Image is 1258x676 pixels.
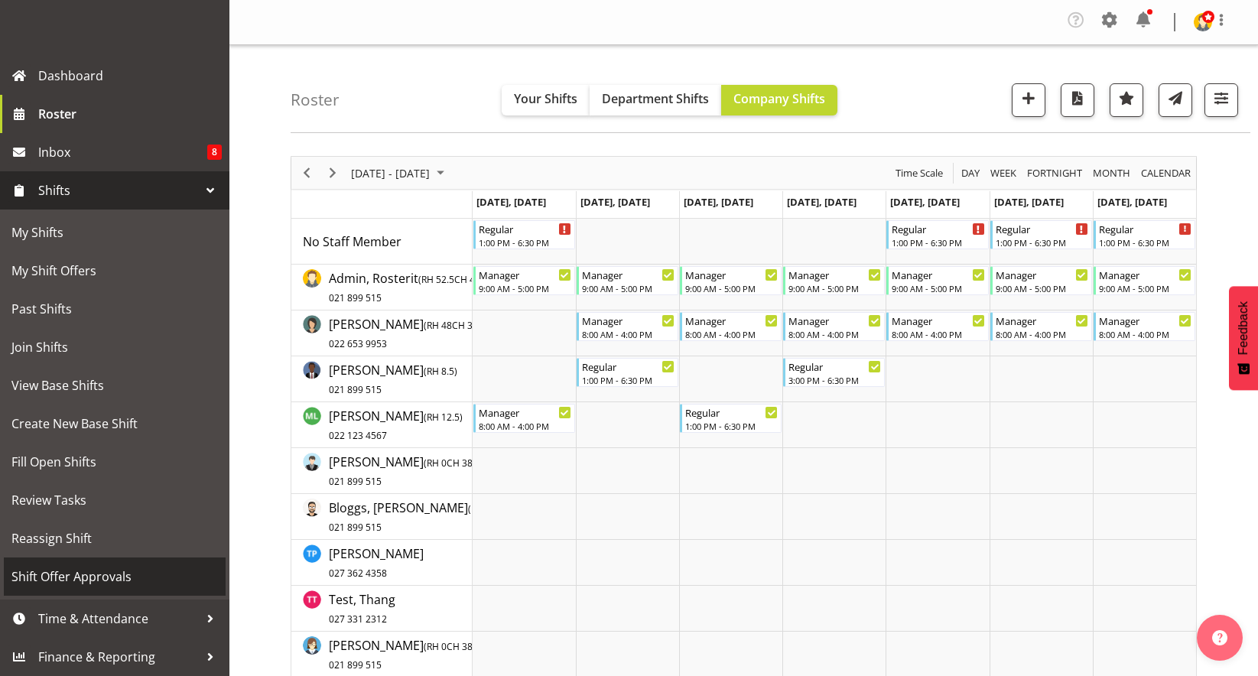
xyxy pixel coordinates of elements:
[783,358,885,387] div: Green, Fred"s event - Regular Begin From Thursday, September 18, 2025 at 3:00:00 PM GMT+07:00 End...
[11,527,218,550] span: Reassign Shift
[1139,164,1192,183] span: calendar
[582,374,675,386] div: 1:00 PM - 6:30 PM
[990,266,1092,295] div: Admin, Rosterit"s event - Manager Begin From Saturday, September 20, 2025 at 9:00:00 AM GMT+07:00...
[424,411,463,424] span: ( )
[329,545,424,580] span: [PERSON_NAME]
[685,267,778,282] div: Manager
[892,328,984,340] div: 8:00 AM - 4:00 PM
[1026,164,1084,183] span: Fortnight
[329,270,483,305] span: Admin, Rosterit
[890,195,960,209] span: [DATE], [DATE]
[418,273,483,286] span: ( CH 40)
[11,450,218,473] span: Fill Open Shifts
[291,356,473,402] td: Green, Fred resource
[994,195,1064,209] span: [DATE], [DATE]
[1012,83,1045,117] button: Add a new shift
[329,362,457,397] span: [PERSON_NAME]
[788,374,881,386] div: 3:00 PM - 6:30 PM
[424,457,476,470] span: ( CH 38)
[473,266,575,295] div: Admin, Rosterit"s event - Manager Begin From Monday, September 15, 2025 at 9:00:00 AM GMT+07:00 E...
[297,164,317,183] button: Previous
[894,164,944,183] span: Time Scale
[892,282,984,294] div: 9:00 AM - 5:00 PM
[1094,266,1195,295] div: Admin, Rosterit"s event - Manager Begin From Sunday, September 21, 2025 at 9:00:00 AM GMT+07:00 E...
[989,164,1018,183] span: Week
[685,282,778,294] div: 9:00 AM - 5:00 PM
[1159,83,1192,117] button: Send a list of all shifts for the selected filtered period to all rostered employees.
[4,252,226,290] a: My Shift Offers
[473,220,575,249] div: No Staff Member"s event - Regular Begin From Monday, September 15, 2025 at 1:00:00 PM GMT+07:00 E...
[4,557,226,596] a: Shift Offer Approvals
[329,499,520,535] span: Bloggs, [PERSON_NAME]
[479,420,571,432] div: 8:00 AM - 4:00 PM
[303,232,401,251] a: No Staff Member
[721,85,837,115] button: Company Shifts
[1237,301,1250,355] span: Feedback
[329,544,424,581] a: [PERSON_NAME]027 362 4358
[424,365,457,378] span: ( )
[1091,164,1132,183] span: Month
[1204,83,1238,117] button: Filter Shifts
[960,164,981,183] span: Day
[1229,286,1258,390] button: Feedback - Show survey
[320,157,346,189] div: Next
[1061,83,1094,117] button: Download a PDF of the roster according to the set date range.
[38,64,222,87] span: Dashboard
[11,565,218,588] span: Shift Offer Approvals
[427,640,447,653] span: RH 0
[990,312,1092,341] div: Doe, Jane"s event - Manager Begin From Saturday, September 20, 2025 at 8:00:00 AM GMT+07:00 Ends ...
[996,236,1088,249] div: 1:00 PM - 6:30 PM
[886,312,988,341] div: Doe, Jane"s event - Manager Begin From Friday, September 19, 2025 at 8:00:00 AM GMT+07:00 Ends At...
[733,90,825,107] span: Company Shifts
[427,411,460,424] span: RH 12.5
[988,164,1019,183] button: Timeline Week
[427,365,454,378] span: RH 8.5
[1194,13,1212,31] img: admin-rosteritf9cbda91fdf824d97c9d6345b1f660ea.png
[4,328,226,366] a: Join Shifts
[4,290,226,328] a: Past Shifts
[329,407,463,444] a: [PERSON_NAME](RH 12.5)022 123 4567
[329,521,382,534] span: 021 899 515
[582,267,675,282] div: Manager
[329,291,382,304] span: 021 899 515
[291,540,473,586] td: Pham, Thang resource
[577,266,678,295] div: Admin, Rosterit"s event - Manager Begin From Tuesday, September 16, 2025 at 9:00:00 AM GMT+07:00 ...
[329,408,463,443] span: [PERSON_NAME]
[1099,328,1191,340] div: 8:00 AM - 4:00 PM
[996,282,1088,294] div: 9:00 AM - 5:00 PM
[476,195,546,209] span: [DATE], [DATE]
[479,405,571,420] div: Manager
[329,499,520,535] a: Bloggs, [PERSON_NAME](RH 0CH 38)021 899 515
[349,164,451,183] button: September 15 - 21, 2025
[680,266,782,295] div: Admin, Rosterit"s event - Manager Begin From Wednesday, September 17, 2025 at 9:00:00 AM GMT+07:0...
[468,502,520,515] span: ( CH 38)
[4,519,226,557] a: Reassign Shift
[1094,220,1195,249] div: No Staff Member"s event - Regular Begin From Sunday, September 21, 2025 at 1:00:00 PM GMT+07:00 E...
[783,312,885,341] div: Doe, Jane"s event - Manager Begin From Thursday, September 18, 2025 at 8:00:00 AM GMT+07:00 Ends ...
[1094,312,1195,341] div: Doe, Jane"s event - Manager Begin From Sunday, September 21, 2025 at 8:00:00 AM GMT+07:00 Ends At...
[1212,630,1227,645] img: help-xxl-2.png
[886,220,988,249] div: No Staff Member"s event - Regular Begin From Friday, September 19, 2025 at 1:00:00 PM GMT+07:00 E...
[329,590,395,627] a: Test, Thang027 331 2312
[329,316,481,351] span: [PERSON_NAME]
[788,267,881,282] div: Manager
[303,233,401,250] span: No Staff Member
[4,443,226,481] a: Fill Open Shifts
[329,475,382,488] span: 021 899 515
[471,502,491,515] span: RH 0
[892,236,984,249] div: 1:00 PM - 6:30 PM
[479,282,571,294] div: 9:00 AM - 5:00 PM
[291,586,473,632] td: Test, Thang resource
[1091,164,1133,183] button: Timeline Month
[291,91,340,109] h4: Roster
[11,221,218,244] span: My Shifts
[996,221,1088,236] div: Regular
[329,269,483,306] a: Admin, Rosterit(RH 52.5CH 40)021 899 515
[424,319,481,332] span: ( CH 38)
[38,179,199,202] span: Shifts
[329,361,457,398] a: [PERSON_NAME](RH 8.5)021 899 515
[38,645,199,668] span: Finance & Reporting
[685,328,778,340] div: 8:00 AM - 4:00 PM
[788,328,881,340] div: 8:00 AM - 4:00 PM
[329,315,481,352] a: [PERSON_NAME](RH 48CH 38)022 653 9953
